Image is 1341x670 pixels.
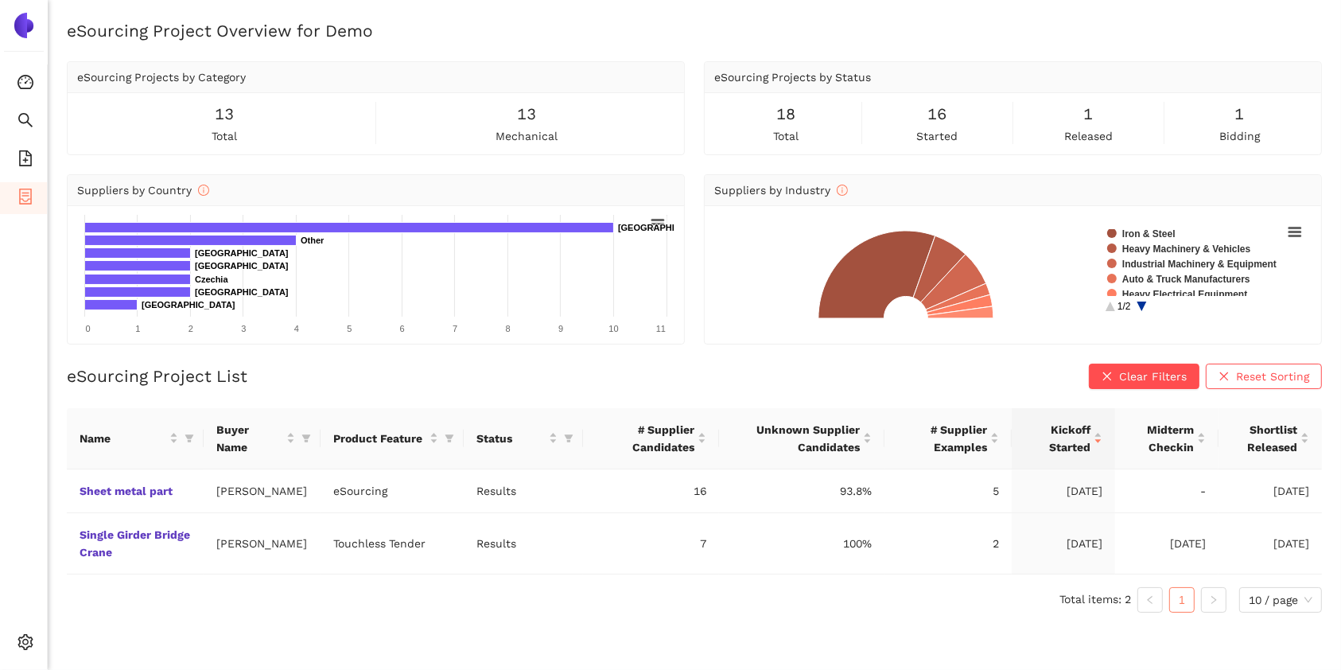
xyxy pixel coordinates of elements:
[241,324,246,333] text: 3
[464,513,583,575] td: Results
[777,102,796,127] span: 18
[1219,371,1230,384] span: close
[85,324,90,333] text: 0
[656,324,666,333] text: 11
[1219,469,1322,513] td: [DATE]
[1122,228,1176,240] text: Iron & Steel
[298,418,314,459] span: filter
[1122,243,1251,255] text: Heavy Machinery & Vehicles
[583,408,719,469] th: this column's title is # Supplier Candidates,this column is sortable
[1064,127,1113,145] span: released
[1137,587,1163,613] button: left
[1170,588,1194,612] a: 1
[518,102,537,127] span: 13
[204,513,321,575] td: [PERSON_NAME]
[1249,588,1312,612] span: 10 / page
[77,71,246,84] span: eSourcing Projects by Category
[216,421,283,456] span: Buyer Name
[17,183,33,215] span: container
[897,421,987,456] span: # Supplier Examples
[561,427,577,450] span: filter
[1012,469,1115,513] td: [DATE]
[1201,587,1226,613] button: right
[1145,595,1155,605] span: left
[204,408,321,469] th: this column's title is Buyer Name,this column is sortable
[774,127,799,145] span: total
[17,145,33,177] span: file-add
[204,469,321,513] td: [PERSON_NAME]
[67,364,247,388] h2: eSourcing Project List
[583,513,719,575] td: 7
[198,185,209,196] span: info-circle
[464,469,583,513] td: Results
[732,421,860,456] span: Unknown Supplier Candidates
[77,184,209,197] span: Suppliers by Country
[1236,368,1309,385] span: Reset Sorting
[714,184,848,197] span: Suppliers by Industry
[1219,127,1260,145] span: bidding
[506,324,511,333] text: 8
[301,236,325,245] text: Other
[719,408,884,469] th: this column's title is Unknown Supplier Candidates,this column is sortable
[400,324,405,333] text: 6
[189,324,193,333] text: 2
[1128,421,1194,456] span: Midterm Checkin
[185,434,194,443] span: filter
[301,434,311,443] span: filter
[321,469,464,513] td: eSourcing
[1137,587,1163,613] li: Previous Page
[1089,364,1199,389] button: closeClear Filters
[17,629,33,660] span: setting
[884,408,1012,469] th: this column's title is # Supplier Examples,this column is sortable
[719,513,884,575] td: 100%
[1084,102,1094,127] span: 1
[195,287,289,297] text: [GEOGRAPHIC_DATA]
[1231,421,1297,456] span: Shortlist Released
[496,127,558,145] span: mechanical
[321,408,464,469] th: this column's title is Product Feature,this column is sortable
[321,513,464,575] td: Touchless Tender
[1201,587,1226,613] li: Next Page
[884,513,1012,575] td: 2
[608,324,618,333] text: 10
[212,127,238,145] span: total
[1024,421,1090,456] span: Kickoff Started
[1219,513,1322,575] td: [DATE]
[464,408,583,469] th: this column's title is Status,this column is sortable
[884,469,1012,513] td: 5
[11,13,37,38] img: Logo
[142,300,235,310] text: [GEOGRAPHIC_DATA]
[195,261,289,271] text: [GEOGRAPHIC_DATA]
[1169,587,1195,613] li: 1
[294,324,299,333] text: 4
[618,223,712,232] text: [GEOGRAPHIC_DATA]
[719,469,884,513] td: 93.8%
[67,408,204,469] th: this column's title is Name,this column is sortable
[67,19,1322,42] h2: eSourcing Project Overview for Demo
[1119,368,1187,385] span: Clear Filters
[558,324,563,333] text: 9
[1219,408,1322,469] th: this column's title is Shortlist Released,this column is sortable
[195,275,228,284] text: Czechia
[1122,274,1250,285] text: Auto & Truck Manufacturers
[347,324,352,333] text: 5
[1239,587,1322,613] div: Page Size
[1115,513,1219,575] td: [DATE]
[333,430,426,447] span: Product Feature
[453,324,457,333] text: 7
[17,68,33,100] span: dashboard
[195,248,289,258] text: [GEOGRAPHIC_DATA]
[917,127,958,145] span: started
[1206,364,1322,389] button: closeReset Sorting
[564,434,573,443] span: filter
[1059,587,1131,613] li: Total items: 2
[1122,259,1277,270] text: Industrial Machinery & Equipment
[583,469,719,513] td: 16
[596,421,694,456] span: # Supplier Candidates
[1117,301,1131,312] text: 1/2
[17,107,33,138] span: search
[1115,469,1219,513] td: -
[1209,595,1219,605] span: right
[1235,102,1245,127] span: 1
[714,71,871,84] span: eSourcing Projects by Status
